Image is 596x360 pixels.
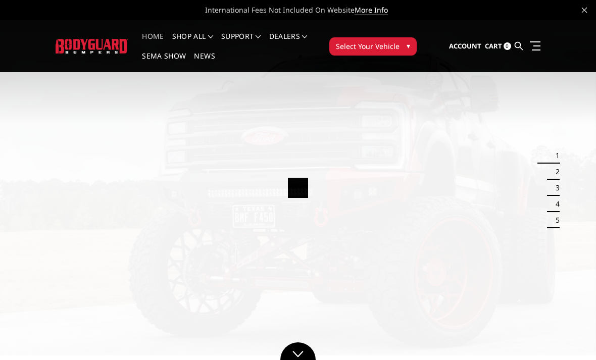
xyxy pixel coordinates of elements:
a: Cart 0 [485,33,511,60]
a: SEMA Show [142,53,186,72]
button: 2 of 5 [550,164,560,180]
a: Support [221,33,261,53]
button: 5 of 5 [550,212,560,228]
a: More Info [355,5,388,15]
button: 4 of 5 [550,196,560,212]
span: ▾ [407,40,410,51]
span: Cart [485,41,502,50]
a: News [194,53,215,72]
a: shop all [172,33,213,53]
span: Select Your Vehicle [336,41,400,52]
span: 0 [504,42,511,50]
img: BODYGUARD BUMPERS [56,39,128,53]
a: Account [449,33,481,60]
button: Select Your Vehicle [329,37,417,56]
a: Dealers [269,33,308,53]
button: 1 of 5 [550,147,560,164]
span: Account [449,41,481,50]
button: 3 of 5 [550,180,560,196]
a: Click to Down [280,342,316,360]
a: Home [142,33,164,53]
